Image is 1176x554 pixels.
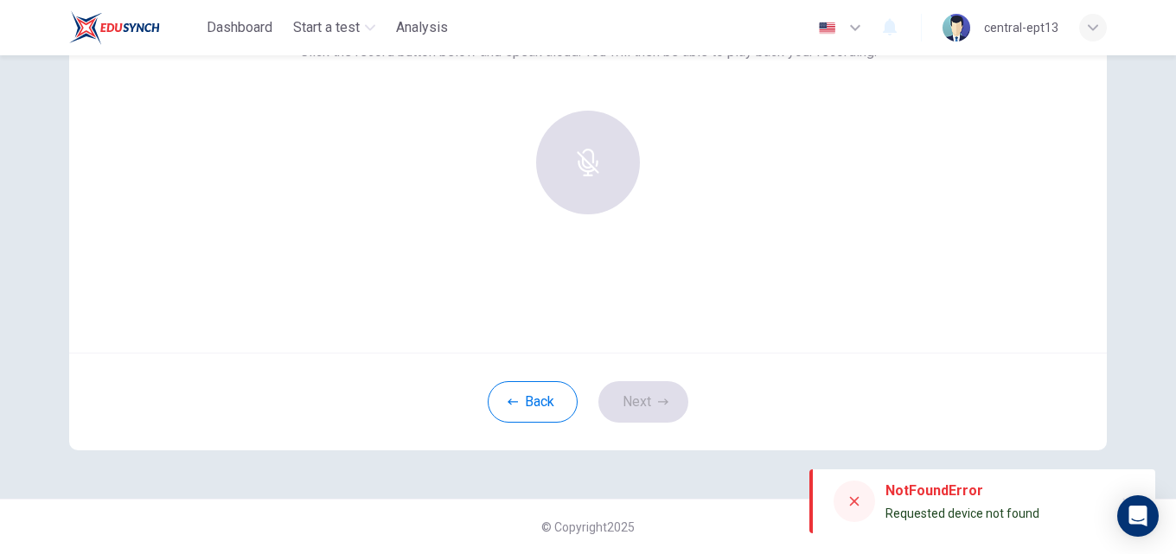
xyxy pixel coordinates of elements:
[69,10,160,45] img: EduSynch logo
[286,12,382,43] button: Start a test
[816,22,838,35] img: en
[885,481,1039,501] div: NotFoundError
[396,17,448,38] span: Analysis
[488,381,578,423] button: Back
[541,520,635,534] span: © Copyright 2025
[885,506,1039,520] span: Requested device not found
[389,12,455,43] button: Analysis
[207,17,272,38] span: Dashboard
[293,17,360,38] span: Start a test
[200,12,279,43] button: Dashboard
[1117,495,1159,537] div: Open Intercom Messenger
[943,14,970,41] img: Profile picture
[984,17,1058,38] div: central-ept13
[69,10,200,45] a: EduSynch logo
